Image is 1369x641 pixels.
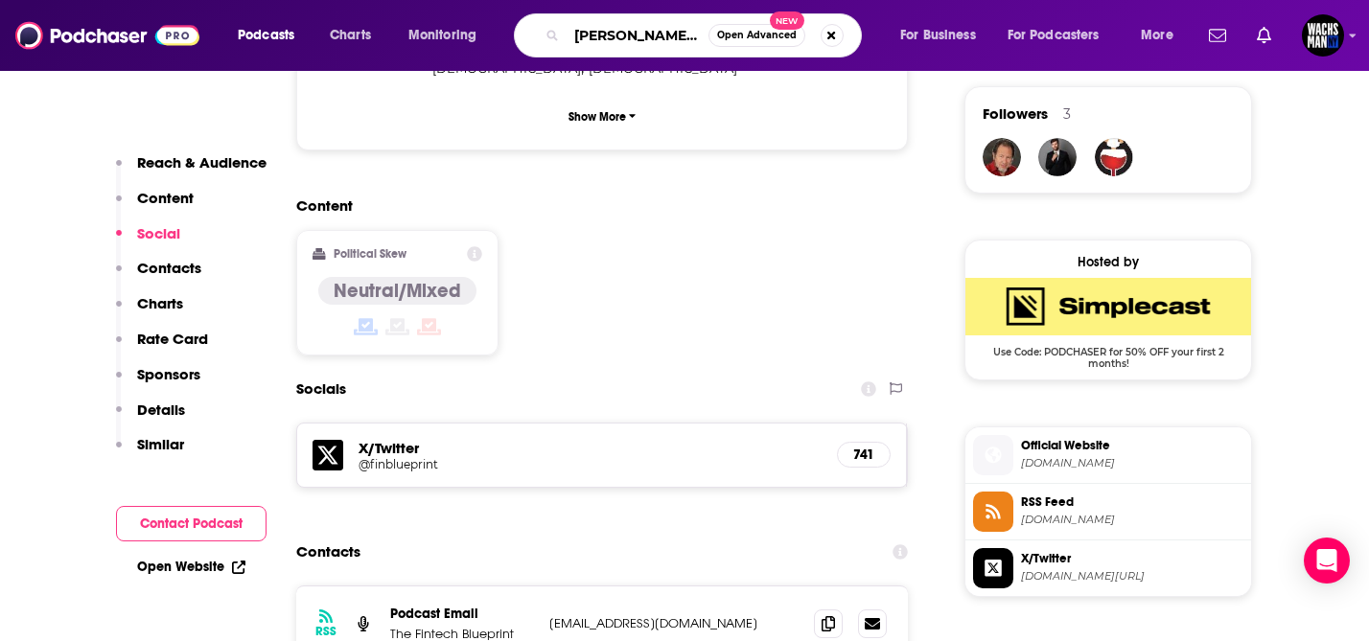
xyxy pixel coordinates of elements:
[137,435,184,453] p: Similar
[359,457,822,471] a: @finblueprint
[965,254,1251,270] div: Hosted by
[359,457,665,471] h5: @finblueprint
[973,435,1243,475] a: Official Website[DOMAIN_NAME]
[15,17,199,54] img: Podchaser - Follow, Share and Rate Podcasts
[359,439,822,457] h5: X/Twitter
[313,99,892,134] button: Show More
[334,279,461,303] h4: Neutral/Mixed
[1063,105,1071,123] div: 3
[224,20,319,51] button: open menu
[116,506,267,541] button: Contact Podcast
[116,189,194,224] button: Content
[137,330,208,348] p: Rate Card
[317,20,383,51] a: Charts
[116,259,201,294] button: Contacts
[137,189,194,207] p: Content
[983,104,1048,123] span: Followers
[315,624,336,639] h3: RSS
[589,60,737,76] span: [DEMOGRAPHIC_DATA]
[137,401,185,419] p: Details
[965,335,1251,370] span: Use Code: PODCHASER for 50% OFF your first 2 months!
[853,446,874,463] h5: 741
[1021,456,1243,470] span: lex.substack.com
[1141,22,1173,49] span: More
[887,20,1000,51] button: open menu
[568,110,626,124] p: Show More
[137,153,267,172] p: Reach & Audience
[1038,138,1077,176] img: JohirMia
[532,13,880,57] div: Search podcasts, credits, & more...
[1302,14,1344,57] img: User Profile
[408,22,476,49] span: Monitoring
[390,606,534,622] p: Podcast Email
[983,138,1021,176] img: zavala55
[334,247,406,261] h2: Political Skew
[330,22,371,49] span: Charts
[116,435,184,470] button: Similar
[1008,22,1100,49] span: For Podcasters
[116,224,180,260] button: Social
[900,22,976,49] span: For Business
[296,196,893,215] h2: Content
[1021,550,1243,567] span: X/Twitter
[549,615,799,631] p: [EMAIL_ADDRESS][DOMAIN_NAME]
[296,534,360,570] h2: Contacts
[238,22,294,49] span: Podcasts
[1302,14,1344,57] span: Logged in as WachsmanNY
[973,492,1243,532] a: RSS Feed[DOMAIN_NAME]
[717,31,797,40] span: Open Advanced
[770,11,804,30] span: New
[1249,19,1279,52] a: Show notifications dropdown
[432,60,581,76] span: [DEMOGRAPHIC_DATA]
[296,371,346,407] h2: Socials
[116,330,208,365] button: Rate Card
[1201,19,1234,52] a: Show notifications dropdown
[137,294,183,312] p: Charts
[1302,14,1344,57] button: Show profile menu
[116,294,183,330] button: Charts
[965,278,1251,335] img: SimpleCast Deal: Use Code: PODCHASER for 50% OFF your first 2 months!
[116,365,200,401] button: Sponsors
[965,278,1251,368] a: SimpleCast Deal: Use Code: PODCHASER for 50% OFF your first 2 months!
[995,20,1127,51] button: open menu
[1127,20,1197,51] button: open menu
[1021,437,1243,454] span: Official Website
[116,401,185,436] button: Details
[137,365,200,383] p: Sponsors
[116,153,267,189] button: Reach & Audience
[137,259,201,277] p: Contacts
[137,224,180,242] p: Social
[137,559,245,575] a: Open Website
[1021,569,1243,584] span: twitter.com/finblueprint
[395,20,501,51] button: open menu
[567,20,708,51] input: Search podcasts, credits, & more...
[1021,513,1243,527] span: feeds.simplecast.com
[708,24,805,47] button: Open AdvancedNew
[973,548,1243,588] a: X/Twitter[DOMAIN_NAME][URL]
[1304,538,1350,584] div: Open Intercom Messenger
[1021,493,1243,511] span: RSS Feed
[1095,138,1133,176] img: carltonjohnson060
